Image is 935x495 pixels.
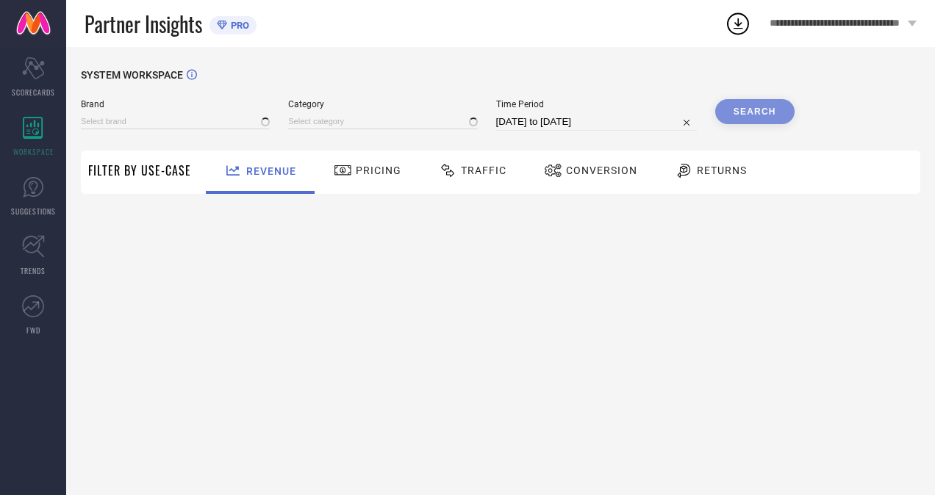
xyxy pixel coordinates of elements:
input: Select brand [81,114,270,129]
span: Traffic [461,165,506,176]
input: Select category [288,114,477,129]
span: SYSTEM WORKSPACE [81,69,183,81]
span: SCORECARDS [12,87,55,98]
span: Revenue [246,165,296,177]
span: FWD [26,325,40,336]
span: PRO [227,20,249,31]
span: TRENDS [21,265,46,276]
span: Returns [697,165,747,176]
div: Open download list [725,10,751,37]
span: Time Period [496,99,697,109]
span: Conversion [566,165,637,176]
span: Partner Insights [85,9,202,39]
span: Filter By Use-Case [88,162,191,179]
input: Select time period [496,113,697,131]
span: Pricing [356,165,401,176]
span: WORKSPACE [13,146,54,157]
span: Category [288,99,477,109]
span: Brand [81,99,270,109]
span: SUGGESTIONS [11,206,56,217]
